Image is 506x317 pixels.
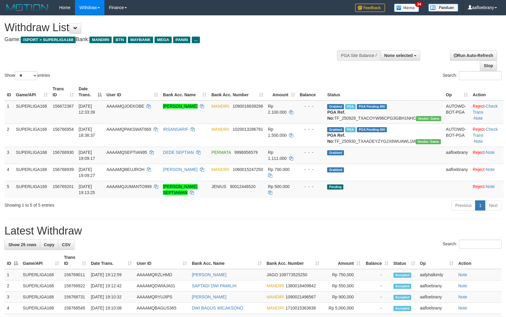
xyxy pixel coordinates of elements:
select: Showentries [15,71,38,80]
span: MANDIRI [89,37,112,43]
td: 4 [5,164,14,181]
td: SUPERLIGA168 [14,164,50,181]
td: 3 [5,147,14,164]
span: AAAAMQJUMANTO999 [107,184,152,189]
span: Accepted [393,273,411,278]
span: 156769201 [53,184,74,189]
span: Marked by aafsengchandara [345,127,356,132]
td: aafloebrany [417,280,456,292]
span: MANDIRI [211,167,229,172]
th: Bank Acc. Number: activate to sort column ascending [264,252,322,269]
span: MANDIRI [267,295,284,299]
td: · [470,164,504,181]
span: Vendor URL: https://trx31.1velocity.biz [416,139,441,144]
span: Marked by aafsengchandara [345,104,356,109]
th: Balance: activate to sort column ascending [363,252,391,269]
td: SUPERLIGA168 [14,147,50,164]
span: Copy 1060015247250 to clipboard [233,167,263,172]
span: Copy 1090021496567 to clipboard [285,295,316,299]
a: Stop [480,61,497,71]
span: Show 25 rows [8,242,36,247]
a: [PERSON_NAME] [192,272,226,277]
td: 156768731 [62,292,88,303]
a: Note [486,184,495,189]
td: 3 [5,292,20,303]
span: Copy 1380018409842 to clipboard [285,283,316,288]
button: None selected [380,50,420,61]
span: AAAAMQJOEKOBE [107,104,144,109]
a: Note [486,150,495,155]
span: MANDIRI [267,283,284,288]
span: 156768930 [53,150,74,155]
td: 1 [5,269,20,280]
th: User ID: activate to sort column ascending [104,83,161,100]
td: aafloebrany [444,164,470,181]
td: 156769011 [62,269,88,280]
td: Rp 900,000 [322,292,363,303]
td: [DATE] 19:12:59 [89,269,134,280]
span: 34 [415,1,423,7]
a: Note [458,306,467,310]
input: Search: [459,71,501,80]
td: aafloebrany [417,292,456,303]
td: 4 [5,303,20,314]
th: Status: activate to sort column ascending [391,252,418,269]
span: JAGO [267,272,278,277]
span: Copy 9996956579 to clipboard [234,150,258,155]
span: MANDIRI [211,104,229,109]
td: aafloebrany [417,303,456,314]
span: Accepted [393,295,411,300]
span: Rp 2.100.000 [268,104,287,115]
span: PERMATA [211,150,231,155]
a: Reject [473,184,485,189]
span: Copy 1020013286791 to clipboard [233,127,263,132]
td: · [470,181,504,198]
h4: Game: Bank: [5,37,331,43]
span: 156672367 [53,104,74,109]
td: SUPERLIGA168 [20,269,62,280]
td: SUPERLIGA168 [20,292,62,303]
a: Run Auto-Refresh [450,50,497,61]
a: Note [458,283,467,288]
img: Feedback.jpg [355,4,385,12]
span: [DATE] 19:09:27 [79,167,95,178]
span: Grabbed [327,127,344,132]
td: SUPERLIGA168 [14,100,50,124]
span: ISPORT > SUPERLIGA168 [21,37,76,43]
b: PGA Ref. No: [327,110,345,121]
div: - - - [300,184,323,190]
span: Rp 500.000 [268,184,290,189]
a: [PERSON_NAME] [163,167,197,172]
th: Balance [297,83,325,100]
label: Show entries [5,71,50,80]
span: Accepted [393,306,411,311]
span: ... [192,37,200,43]
span: Grabbed [327,167,344,172]
span: 156766954 [53,127,74,132]
span: Copy [44,242,54,247]
th: ID [5,83,14,100]
th: Bank Acc. Name: activate to sort column ascending [161,83,209,100]
td: 2 [5,124,14,147]
label: Search: [443,71,501,80]
span: Rp 1.500.000 [268,127,287,138]
div: PGA Site Balance / [337,50,380,61]
td: SUPERLIGA168 [14,181,50,198]
a: [PERSON_NAME] SEPTIAWAN [163,184,197,195]
th: Amount: activate to sort column ascending [266,83,297,100]
td: Rp 550,000 [322,280,363,292]
th: Action [456,252,501,269]
span: JENIUS [211,184,226,189]
td: - [363,269,391,280]
h1: Withdraw List [5,22,331,34]
span: Grabbed [327,104,344,109]
td: TF_250929_TXACOYW96CPG3GBH1NHC [325,100,443,124]
span: [DATE] 12:33:39 [79,104,95,115]
span: MANDIRI [267,306,284,310]
th: Op: activate to sort column ascending [417,252,456,269]
span: Grabbed [327,150,344,155]
span: MEGA [155,37,172,43]
th: Trans ID: activate to sort column ascending [50,83,76,100]
img: Button%20Memo.svg [394,4,419,12]
span: PGA Pending [357,104,387,109]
